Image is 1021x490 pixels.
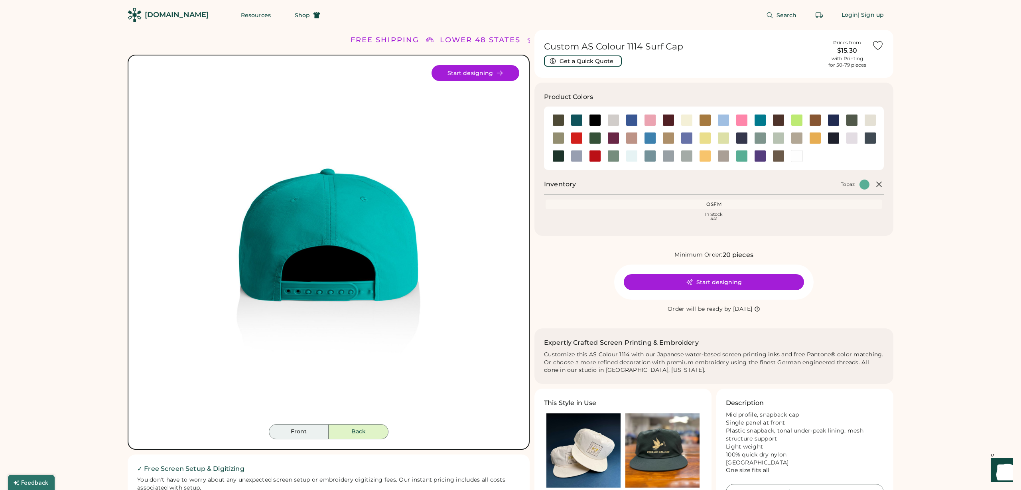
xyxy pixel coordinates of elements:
div: Topaz [841,181,855,188]
iframe: Front Chat [983,454,1017,488]
div: 1114 Style Image [149,65,508,424]
button: Search [757,7,806,23]
button: Front [269,424,329,439]
div: 20 pieces [723,250,753,260]
h1: Custom AS Colour 1114 Surf Cap [544,41,822,52]
img: 1114 - Topaz Back Image [149,65,508,424]
button: Shop [285,7,330,23]
button: Get a Quick Quote [544,55,622,67]
h3: Description [726,398,764,408]
div: Mid profile, snapback cap Single panel at front Plastic snapback, tonal under-peak lining, mesh s... [726,411,884,474]
img: Olive Green AS Colour 1114 Surf Hat printed with an image of a mallard holding a baguette in its ... [625,413,700,488]
h3: Product Colors [544,92,593,102]
div: Prices from [833,40,861,46]
button: Start designing [432,65,519,81]
img: Ecru color hat with logo printed on a blue background [546,413,621,488]
div: | Sign up [858,11,884,19]
h3: This Style in Use [544,398,597,408]
button: Back [329,424,388,439]
h2: ✓ Free Screen Setup & Digitizing [137,464,520,474]
div: Login [842,11,858,19]
span: Search [777,12,797,18]
button: Retrieve an order [811,7,827,23]
div: FREE SHIPPING [351,35,419,45]
span: Shop [295,12,310,18]
div: OSFM [547,201,881,207]
button: Resources [231,7,280,23]
button: Start designing [624,274,804,290]
div: Order will be ready by [668,305,731,313]
div: Minimum Order: [674,251,723,259]
div: Customize this AS Colour 1114 with our Japanese water-based screen printing inks and free Pantone... [544,351,884,375]
h2: Expertly Crafted Screen Printing & Embroidery [544,338,699,348]
div: [DATE] [733,305,753,313]
div: with Printing for 50-79 pieces [828,55,866,68]
img: Rendered Logo - Screens [128,8,142,22]
div: $15.30 [827,46,867,55]
h2: Inventory [544,180,576,189]
div: LOWER 48 STATES [440,35,520,45]
div: [DOMAIN_NAME] [145,10,209,20]
div: In Stock 441 [547,212,881,221]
